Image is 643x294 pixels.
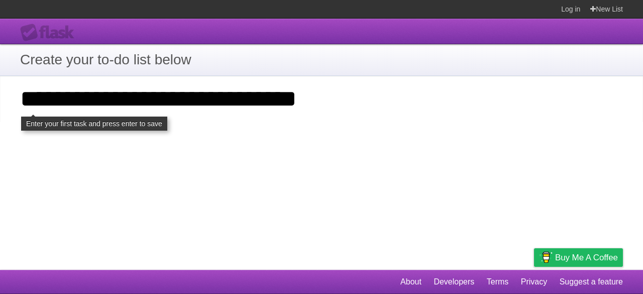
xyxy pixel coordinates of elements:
[20,49,623,70] h1: Create your to-do list below
[20,24,80,42] div: Flask
[534,248,623,267] a: Buy me a coffee
[400,272,421,291] a: About
[555,249,618,266] span: Buy me a coffee
[539,249,553,266] img: Buy me a coffee
[434,272,474,291] a: Developers
[560,272,623,291] a: Suggest a feature
[521,272,547,291] a: Privacy
[487,272,509,291] a: Terms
